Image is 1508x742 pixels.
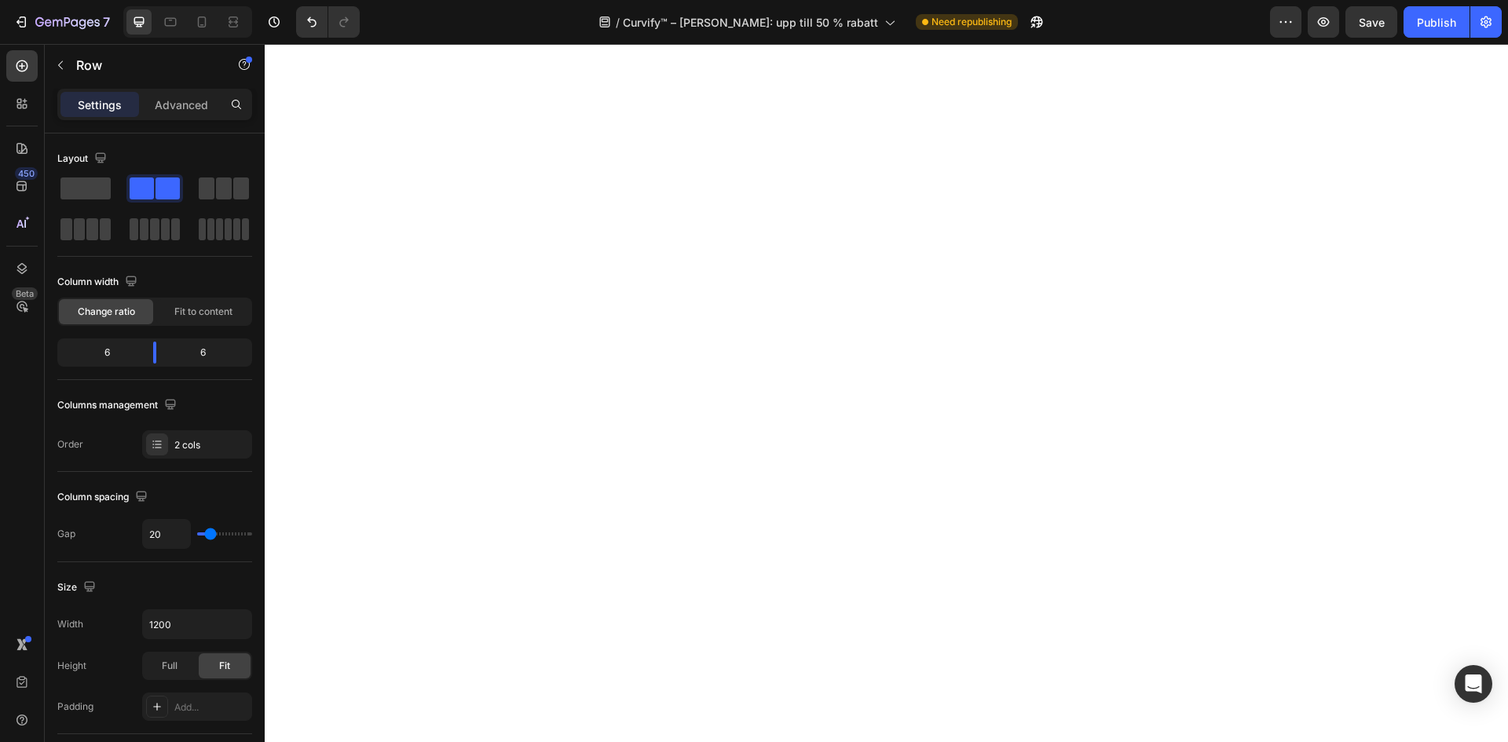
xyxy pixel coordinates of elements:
[78,305,135,319] span: Change ratio
[1455,665,1492,703] div: Open Intercom Messenger
[76,56,210,75] p: Row
[57,577,99,598] div: Size
[57,395,180,416] div: Columns management
[174,305,232,319] span: Fit to content
[623,14,878,31] span: Curvify™ – [PERSON_NAME]: upp till 50 % rabatt
[60,342,141,364] div: 6
[57,527,75,541] div: Gap
[1345,6,1397,38] button: Save
[616,14,620,31] span: /
[1404,6,1470,38] button: Publish
[174,438,248,452] div: 2 cols
[12,287,38,300] div: Beta
[143,520,190,548] input: Auto
[57,148,110,170] div: Layout
[57,617,83,631] div: Width
[296,6,360,38] div: Undo/Redo
[219,659,230,673] span: Fit
[57,437,83,451] div: Order
[57,487,151,508] div: Column spacing
[1417,14,1456,31] div: Publish
[15,167,38,180] div: 450
[169,342,249,364] div: 6
[1359,16,1385,29] span: Save
[57,272,141,293] div: Column width
[103,13,110,31] p: 7
[78,97,122,113] p: Settings
[932,15,1012,29] span: Need republishing
[143,610,251,638] input: Auto
[6,6,117,38] button: 7
[57,659,86,673] div: Height
[57,700,93,714] div: Padding
[265,44,1508,742] iframe: Design area
[155,97,208,113] p: Advanced
[174,700,248,715] div: Add...
[162,659,178,673] span: Full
